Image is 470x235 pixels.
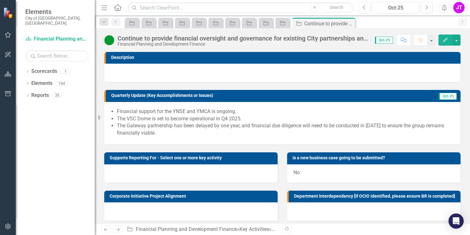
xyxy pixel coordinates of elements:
[304,20,354,28] div: Continue to provide financial oversight and governance for existing City partnerships and busines...
[111,93,404,98] h3: Quarterly Update (Key Accomplishments or Issues)
[25,8,88,16] span: Elements
[104,35,114,45] img: Proceeding as Anticipated
[127,226,278,233] div: » »
[117,115,454,123] li: The VSC Dome is set to become operational in Q4 2025.
[449,213,464,229] div: Open Intercom Messenger
[25,16,88,26] small: City of [GEOGRAPHIC_DATA], [GEOGRAPHIC_DATA]
[117,35,369,42] div: Continue to provide financial oversight and governance for existing City partnerships and busines...
[239,226,269,232] a: Key Activities
[3,7,14,18] img: ClearPoint Strategy
[25,50,88,61] input: Search Below...
[372,2,419,13] button: Oct-25
[25,35,88,43] a: Financial Planning and Development Finance
[31,68,57,75] a: Scorecards
[294,194,457,199] h3: Department Interdependency [If OCIO identified, please ensure BR is completed]
[375,37,393,44] span: Oct-25
[56,81,68,86] div: 104
[111,55,457,60] h3: Description
[60,69,70,74] div: 1
[439,93,457,100] span: Oct-25
[292,156,457,160] h3: Is a new business case going to be submitted?
[128,2,354,13] input: Search ClearPoint...
[321,3,352,12] button: Search
[374,4,417,12] div: Oct-25
[31,80,52,87] a: Elements
[110,194,274,199] h3: Corporate Initiative Project Alignment
[52,93,62,98] div: 35
[136,226,237,232] a: Financial Planning and Development Finance
[293,169,300,175] span: No
[31,92,49,99] a: Reports
[117,42,369,47] div: Financial Planning and Development Finance
[117,122,454,137] li: The Gateway partnership has been delayed by one year, and financial due diligence will need to be...
[453,2,465,13] button: JT
[330,5,343,10] span: Search
[117,108,454,115] li: Financial support for the YNSE and YMCA is ongoing.
[110,156,274,160] h3: Supports Reporting For - Select one or more key activity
